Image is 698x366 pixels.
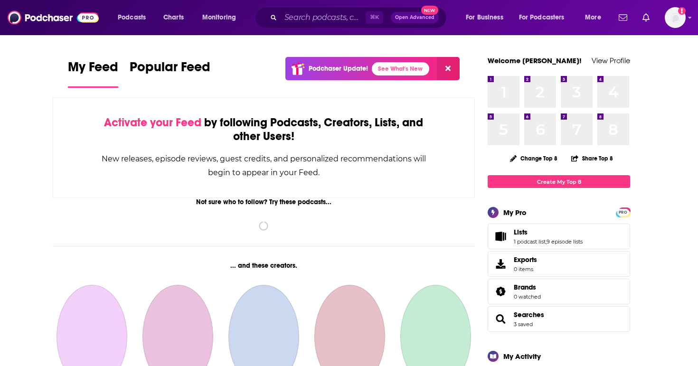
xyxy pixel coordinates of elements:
span: My Feed [68,59,118,81]
a: Charts [157,10,189,25]
span: Exports [514,255,537,264]
span: For Podcasters [519,11,565,24]
button: open menu [513,10,578,25]
a: Show notifications dropdown [639,9,653,26]
p: Podchaser Update! [309,65,368,73]
span: Logged in as Simran12080 [665,7,686,28]
div: New releases, episode reviews, guest credits, and personalized recommendations will begin to appe... [101,152,427,179]
a: Exports [488,251,630,277]
div: ... and these creators. [53,262,475,270]
a: 1 podcast list [514,238,546,245]
img: User Profile [665,7,686,28]
a: Brands [491,285,510,298]
button: open menu [578,10,613,25]
a: Searches [491,312,510,326]
img: Podchaser - Follow, Share and Rate Podcasts [8,9,99,27]
span: Podcasts [118,11,146,24]
a: 3 saved [514,321,533,328]
span: Brands [514,283,536,291]
a: My Feed [68,59,118,88]
div: My Activity [503,352,541,361]
a: Show notifications dropdown [615,9,631,26]
a: Lists [491,230,510,243]
input: Search podcasts, credits, & more... [281,10,366,25]
span: Lists [514,228,528,236]
span: Activate your Feed [104,115,201,130]
svg: Add a profile image [678,7,686,15]
a: See What's New [372,62,429,75]
span: Charts [163,11,184,24]
a: Create My Top 8 [488,175,630,188]
div: Not sure who to follow? Try these podcasts... [53,198,475,206]
span: ⌘ K [366,11,383,24]
span: More [585,11,601,24]
span: New [421,6,438,15]
a: 0 watched [514,293,541,300]
span: 0 items [514,266,537,272]
span: For Business [466,11,503,24]
button: open menu [196,10,248,25]
span: Monitoring [202,11,236,24]
span: Searches [488,306,630,332]
a: Brands [514,283,541,291]
span: Lists [488,224,630,249]
button: Change Top 8 [504,152,563,164]
a: Popular Feed [130,59,210,88]
button: open menu [111,10,158,25]
span: Popular Feed [130,59,210,81]
span: PRO [617,209,629,216]
button: Share Top 8 [571,149,613,168]
button: open menu [459,10,515,25]
div: My Pro [503,208,527,217]
div: Search podcasts, credits, & more... [264,7,456,28]
a: PRO [617,208,629,216]
span: Open Advanced [395,15,434,20]
button: Show profile menu [665,7,686,28]
a: Lists [514,228,583,236]
a: 9 episode lists [547,238,583,245]
div: by following Podcasts, Creators, Lists, and other Users! [101,116,427,143]
a: Welcome [PERSON_NAME]! [488,56,582,65]
a: Searches [514,310,544,319]
button: Open AdvancedNew [391,12,439,23]
span: Exports [491,257,510,271]
a: View Profile [592,56,630,65]
span: Brands [488,279,630,304]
